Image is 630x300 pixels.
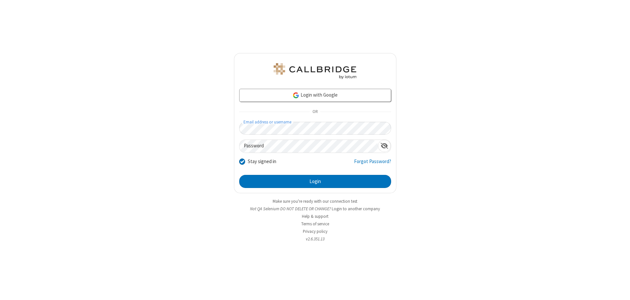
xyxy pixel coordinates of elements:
a: Make sure you're ready with our connection test [273,198,357,204]
input: Password [240,140,378,153]
li: v2.6.351.13 [234,236,396,242]
a: Terms of service [301,221,329,227]
a: Forgot Password? [354,158,391,170]
a: Help & support [302,214,328,219]
a: Login with Google [239,89,391,102]
input: Email address or username [239,122,391,135]
button: Login to another company [332,206,380,212]
div: Show password [378,140,391,152]
li: Not QA Selenium DO NOT DELETE OR CHANGE? [234,206,396,212]
img: QA Selenium DO NOT DELETE OR CHANGE [272,63,358,79]
a: Privacy policy [303,229,327,234]
label: Stay signed in [248,158,276,165]
button: Login [239,175,391,188]
span: OR [310,107,320,117]
img: google-icon.png [292,92,300,99]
